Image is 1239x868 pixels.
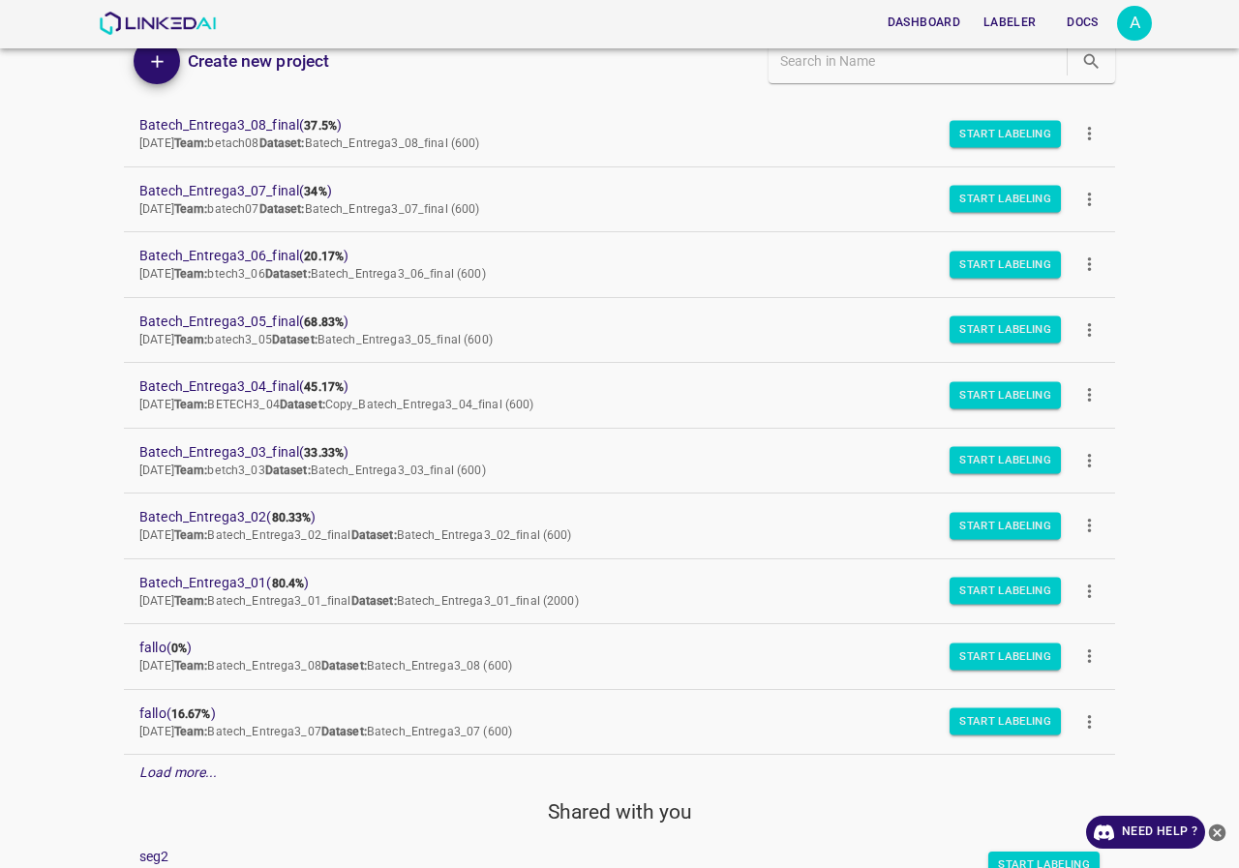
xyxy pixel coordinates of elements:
b: Dataset: [351,528,397,542]
a: Batech_Entrega3_02(80.33%)[DATE]Team:Batech_Entrega3_02_finalDataset:Batech_Entrega3_02_final (600) [124,494,1115,558]
button: Start Labeling [950,120,1061,147]
span: [DATE] Batech_Entrega3_07 Batech_Entrega3_07 (600) [139,725,512,738]
span: [DATE] Batech_Entrega3_02_final Batech_Entrega3_02_final (600) [139,528,572,542]
b: Team: [174,202,208,216]
span: [DATE] Batech_Entrega3_08 Batech_Entrega3_08 (600) [139,659,512,673]
button: more [1068,438,1111,482]
button: more [1068,177,1111,221]
button: Labeler [976,7,1043,39]
a: Labeler [972,3,1047,43]
img: LinkedAI [99,12,216,35]
a: Create new project [180,47,329,75]
span: [DATE] btech3_06 Batech_Entrega3_06_final (600) [139,267,486,281]
button: Start Labeling [950,643,1061,670]
b: 20.17% [304,250,344,263]
span: [DATE] betch3_03 Batech_Entrega3_03_final (600) [139,464,486,477]
b: Dataset: [321,725,367,738]
button: Docs [1051,7,1113,39]
b: 16.67% [171,707,211,721]
b: 80.33% [272,511,312,524]
b: Team: [174,136,208,150]
b: Dataset: [280,398,325,411]
span: Batech_Entrega3_06_final ( ) [139,246,1069,266]
em: Load more... [139,764,218,780]
b: Team: [174,464,208,477]
span: [DATE] batech3_05 Batech_Entrega3_05_final (600) [139,333,493,346]
button: more [1068,243,1111,286]
b: Team: [174,528,208,542]
span: [DATE] BETECH3_04 Copy_Batech_Entrega3_04_final (600) [139,398,533,411]
span: [DATE] betach08 Batech_Entrega3_08_final (600) [139,136,480,150]
div: A [1117,6,1152,41]
a: seg2 [139,847,1069,867]
b: Dataset: [265,267,311,281]
button: Start Labeling [950,186,1061,213]
div: Load more... [124,755,1115,791]
h6: Create new project [188,47,329,75]
b: 0% [171,642,187,655]
button: Start Labeling [950,578,1061,605]
a: Dashboard [876,3,972,43]
button: Start Labeling [950,708,1061,735]
a: fallo(0%)[DATE]Team:Batech_Entrega3_08Dataset:Batech_Entrega3_08 (600) [124,624,1115,689]
button: more [1068,504,1111,548]
b: 34% [304,185,326,198]
a: Batech_Entrega3_03_final(33.33%)[DATE]Team:betch3_03Dataset:Batech_Entrega3_03_final (600) [124,429,1115,494]
span: fallo ( ) [139,703,1069,724]
b: 33.33% [304,446,344,460]
b: Dataset: [321,659,367,673]
a: Batech_Entrega3_08_final(37.5%)[DATE]Team:betach08Dataset:Batech_Entrega3_08_final (600) [124,102,1115,166]
button: more [1068,635,1111,678]
span: Batech_Entrega3_08_final ( ) [139,115,1069,135]
a: Batech_Entrega3_07_final(34%)[DATE]Team:batech07Dataset:Batech_Entrega3_07_final (600) [124,167,1115,232]
a: Need Help ? [1086,816,1205,849]
b: 80.4% [272,577,305,590]
span: Batech_Entrega3_02 ( ) [139,507,1069,527]
button: Dashboard [880,7,968,39]
span: Batech_Entrega3_05_final ( ) [139,312,1069,332]
button: Start Labeling [950,316,1061,344]
b: Team: [174,725,208,738]
b: Team: [174,398,208,411]
b: Team: [174,659,208,673]
b: Dataset: [259,202,305,216]
button: Start Labeling [950,512,1061,539]
b: Team: [174,333,208,346]
b: Dataset: [351,594,397,608]
b: Dataset: [265,464,311,477]
span: Batech_Entrega3_04_final ( ) [139,376,1069,397]
button: more [1068,374,1111,417]
button: Add [134,38,180,84]
button: Open settings [1117,6,1152,41]
button: close-help [1205,816,1229,849]
a: Batech_Entrega3_04_final(45.17%)[DATE]Team:BETECH3_04Dataset:Copy_Batech_Entrega3_04_final (600) [124,363,1115,428]
span: Batech_Entrega3_01 ( ) [139,573,1069,593]
button: Start Labeling [950,447,1061,474]
span: Batech_Entrega3_03_final ( ) [139,442,1069,463]
input: Search in Name [780,47,1063,75]
button: more [1068,700,1111,743]
button: more [1068,112,1111,156]
button: Start Labeling [950,251,1061,278]
button: more [1068,308,1111,351]
span: [DATE] batech07 Batech_Entrega3_07_final (600) [139,202,480,216]
a: fallo(16.67%)[DATE]Team:Batech_Entrega3_07Dataset:Batech_Entrega3_07 (600) [124,690,1115,755]
b: Team: [174,594,208,608]
button: more [1068,569,1111,613]
b: 68.83% [304,315,344,329]
b: Dataset: [259,136,305,150]
b: 37.5% [304,119,337,133]
b: Dataset: [272,333,317,346]
a: Batech_Entrega3_05_final(68.83%)[DATE]Team:batech3_05Dataset:Batech_Entrega3_05_final (600) [124,298,1115,363]
h5: Shared with you [124,798,1115,825]
b: Team: [174,267,208,281]
button: Start Labeling [950,381,1061,408]
span: [DATE] Batech_Entrega3_01_final Batech_Entrega3_01_final (2000) [139,594,579,608]
a: Batech_Entrega3_01(80.4%)[DATE]Team:Batech_Entrega3_01_finalDataset:Batech_Entrega3_01_final (2000) [124,559,1115,624]
span: Batech_Entrega3_07_final ( ) [139,181,1069,201]
a: Docs [1047,3,1117,43]
a: Batech_Entrega3_06_final(20.17%)[DATE]Team:btech3_06Dataset:Batech_Entrega3_06_final (600) [124,232,1115,297]
span: fallo ( ) [139,638,1069,658]
button: search [1072,42,1111,81]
